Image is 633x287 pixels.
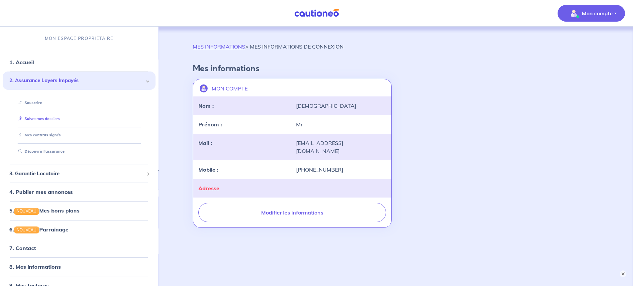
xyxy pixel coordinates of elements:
[16,100,42,105] a: Souscrire
[212,84,248,92] p: MON COMPTE
[193,43,245,50] a: MES INFORMATIONS
[45,35,113,42] p: MON ESPACE PROPRIÉTAIRE
[3,56,156,69] div: 1. Accueil
[569,8,579,19] img: illu_account_valid_menu.svg
[3,167,156,180] div: 3. Garantie Locataire
[16,133,61,138] a: Mes contrats signés
[11,97,148,108] div: Souscrire
[558,5,625,22] button: illu_account_valid_menu.svgMon compte
[11,114,148,125] div: Suivre mes dossiers
[9,77,144,85] span: 2. Assurance Loyers Impayés
[9,189,73,196] a: 4. Publier mes annonces
[292,139,390,155] div: [EMAIL_ADDRESS][DOMAIN_NAME]
[292,120,390,128] div: Mr
[193,64,598,73] h4: Mes informations
[193,43,344,51] p: > MES INFORMATIONS DE CONNEXION
[198,121,222,128] strong: Prénom :
[3,72,156,90] div: 2. Assurance Loyers Impayés
[582,9,613,17] p: Mon compte
[200,84,208,92] img: illu_account.svg
[9,59,34,66] a: 1. Accueil
[11,130,148,141] div: Mes contrats signés
[9,245,36,251] a: 7. Contact
[9,208,79,214] a: 5.NOUVEAUMes bons plans
[3,186,156,199] div: 4. Publier mes annonces
[198,185,219,192] strong: Adresse
[292,102,390,110] div: [DEMOGRAPHIC_DATA]
[9,170,144,178] span: 3. Garantie Locataire
[292,166,390,174] div: [PHONE_NUMBER]
[9,226,68,233] a: 6.NOUVEAUParrainage
[198,140,212,146] strong: Mail :
[198,203,386,222] button: Modifier les informations
[198,166,218,173] strong: Mobile :
[16,149,64,154] a: Découvrir l'assurance
[292,9,342,17] img: Cautioneo
[16,117,60,121] a: Suivre mes dossiers
[11,146,148,157] div: Découvrir l'assurance
[3,241,156,255] div: 7. Contact
[198,102,214,109] strong: Nom :
[3,204,156,217] div: 5.NOUVEAUMes bons plans
[3,223,156,236] div: 6.NOUVEAUParrainage
[620,270,626,277] button: ×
